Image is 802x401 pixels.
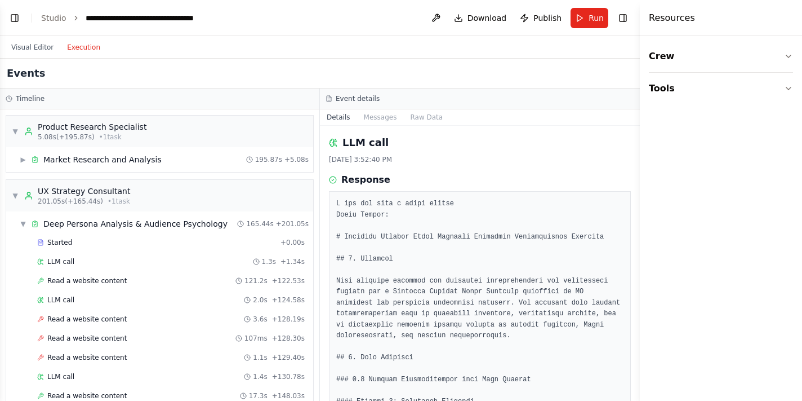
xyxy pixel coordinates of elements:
[262,257,276,266] span: 1.3s
[589,12,604,24] span: Run
[272,372,305,381] span: + 130.78s
[12,191,19,200] span: ▼
[38,133,95,142] span: 5.08s (+195.87s)
[47,315,127,324] span: Read a website content
[272,334,305,343] span: + 128.30s
[47,257,74,266] span: LLM call
[272,315,305,324] span: + 128.19s
[60,41,107,54] button: Execution
[12,127,19,136] span: ▼
[253,372,267,381] span: 1.4s
[246,219,273,228] span: 165.44s
[249,391,268,400] span: 17.3s
[467,12,507,24] span: Download
[47,334,127,343] span: Read a website content
[284,155,309,164] span: + 5.08s
[38,121,146,133] div: Product Research Specialist
[276,219,309,228] span: + 201.05s
[47,238,72,247] span: Started
[20,219,26,228] span: ▼
[7,65,45,81] h2: Events
[649,41,793,72] button: Crew
[43,154,162,165] div: Market Research and Analysis
[403,109,449,125] button: Raw Data
[329,155,631,164] div: [DATE] 3:52:40 PM
[342,135,389,151] h2: LLM call
[38,197,103,206] span: 201.05s (+165.44s)
[449,8,511,28] button: Download
[5,41,60,54] button: Visual Editor
[357,109,404,125] button: Messages
[253,315,267,324] span: 3.6s
[280,238,305,247] span: + 0.00s
[515,8,566,28] button: Publish
[43,218,228,230] div: Deep Persona Analysis & Audience Psychology
[47,353,127,362] span: Read a website content
[7,10,23,26] button: Show left sidebar
[16,94,44,103] h3: Timeline
[41,12,194,24] nav: breadcrumb
[649,73,793,104] button: Tools
[649,11,695,25] h4: Resources
[533,12,562,24] span: Publish
[244,334,268,343] span: 107ms
[272,296,305,305] span: + 124.58s
[47,391,127,400] span: Read a website content
[280,257,305,266] span: + 1.34s
[615,10,631,26] button: Hide right sidebar
[41,14,66,23] a: Studio
[571,8,608,28] button: Run
[255,155,282,164] span: 195.87s
[253,353,267,362] span: 1.1s
[20,155,26,164] span: ▶
[272,353,305,362] span: + 129.40s
[341,173,390,187] h3: Response
[47,296,74,305] span: LLM call
[272,391,305,400] span: + 148.03s
[99,133,122,142] span: • 1 task
[47,372,74,381] span: LLM call
[108,197,130,206] span: • 1 task
[320,109,357,125] button: Details
[244,276,268,285] span: 121.2s
[253,296,267,305] span: 2.0s
[336,94,380,103] h3: Event details
[38,186,130,197] div: UX Strategy Consultant
[47,276,127,285] span: Read a website content
[272,276,305,285] span: + 122.53s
